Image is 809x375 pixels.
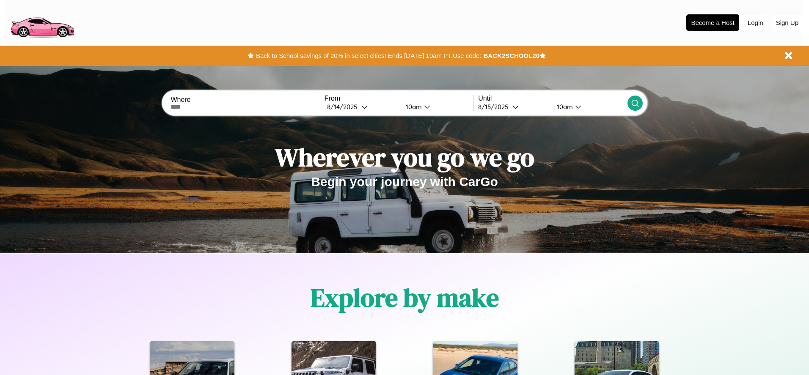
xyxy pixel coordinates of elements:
button: Sign Up [772,15,803,30]
label: Where [171,96,319,104]
label: Until [478,95,627,102]
label: From [325,95,473,102]
button: Back to School savings of 20% in select cities! Ends [DATE] 10am PT.Use code: [254,50,483,62]
div: 8 / 14 / 2025 [327,103,361,111]
button: Become a Host [686,14,739,31]
button: 8/14/2025 [325,102,399,111]
h1: Explore by make [311,280,499,315]
b: BACK2SCHOOL20 [483,52,539,59]
button: Login [743,15,768,30]
img: logo [6,4,78,40]
div: 10am [402,103,424,111]
div: 8 / 15 / 2025 [478,103,512,111]
button: 10am [399,102,473,111]
button: 10am [550,102,627,111]
div: 10am [553,103,575,111]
